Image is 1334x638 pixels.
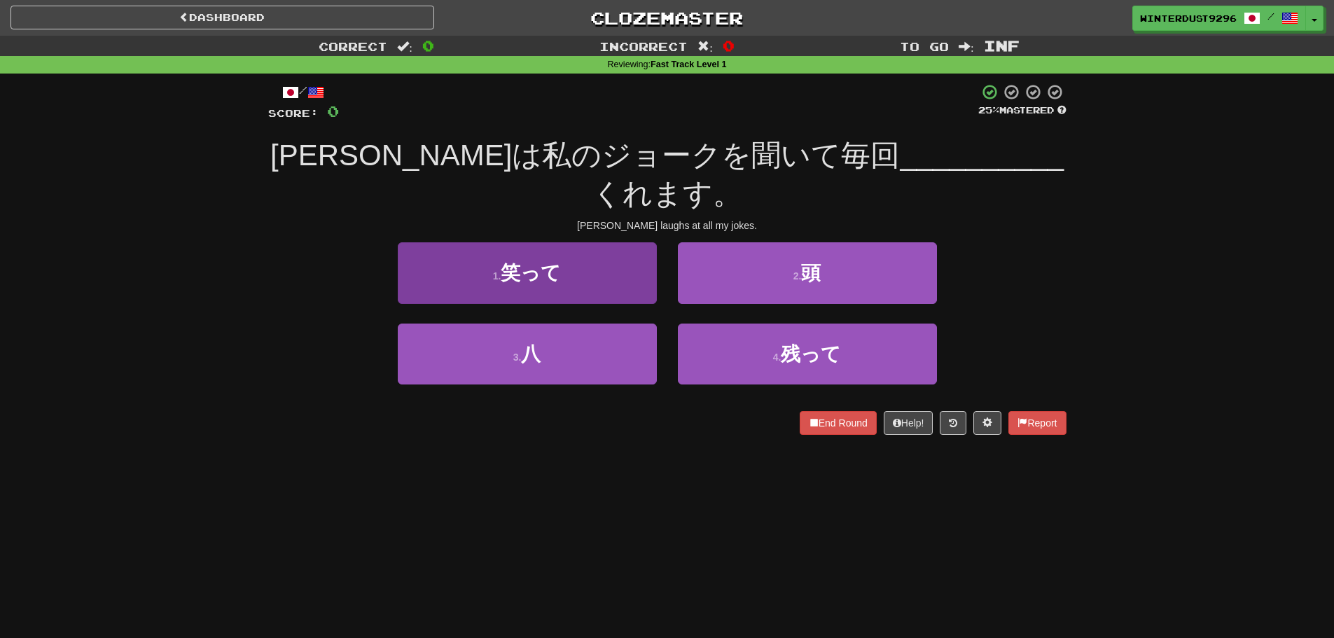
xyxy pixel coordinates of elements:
[900,139,1064,172] span: __________
[11,6,434,29] a: Dashboard
[978,104,1066,117] div: Mastered
[793,270,802,282] small: 2 .
[513,352,522,363] small: 3 .
[592,177,742,210] span: くれます。
[521,343,541,365] span: 八
[398,324,657,384] button: 3.八
[455,6,879,30] a: Clozemaster
[270,139,900,172] span: [PERSON_NAME]は私のジョークを聞いて毎回
[268,83,339,101] div: /
[773,352,781,363] small: 4 .
[1140,12,1237,25] span: WinterDust9296
[501,262,561,284] span: 笑って
[599,39,688,53] span: Incorrect
[801,262,821,284] span: 頭
[678,242,937,303] button: 2.頭
[940,411,966,435] button: Round history (alt+y)
[781,343,841,365] span: 残って
[397,41,412,53] span: :
[268,219,1066,233] div: [PERSON_NAME] laughs at all my jokes.
[493,270,501,282] small: 1 .
[959,41,974,53] span: :
[984,37,1020,54] span: Inf
[398,242,657,303] button: 1.笑って
[697,41,713,53] span: :
[268,107,319,119] span: Score:
[884,411,933,435] button: Help!
[1267,11,1274,21] span: /
[327,102,339,120] span: 0
[651,60,727,69] strong: Fast Track Level 1
[319,39,387,53] span: Correct
[1132,6,1306,31] a: WinterDust9296 /
[422,37,434,54] span: 0
[900,39,949,53] span: To go
[678,324,937,384] button: 4.残って
[978,104,999,116] span: 25 %
[800,411,877,435] button: End Round
[723,37,735,54] span: 0
[1008,411,1066,435] button: Report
